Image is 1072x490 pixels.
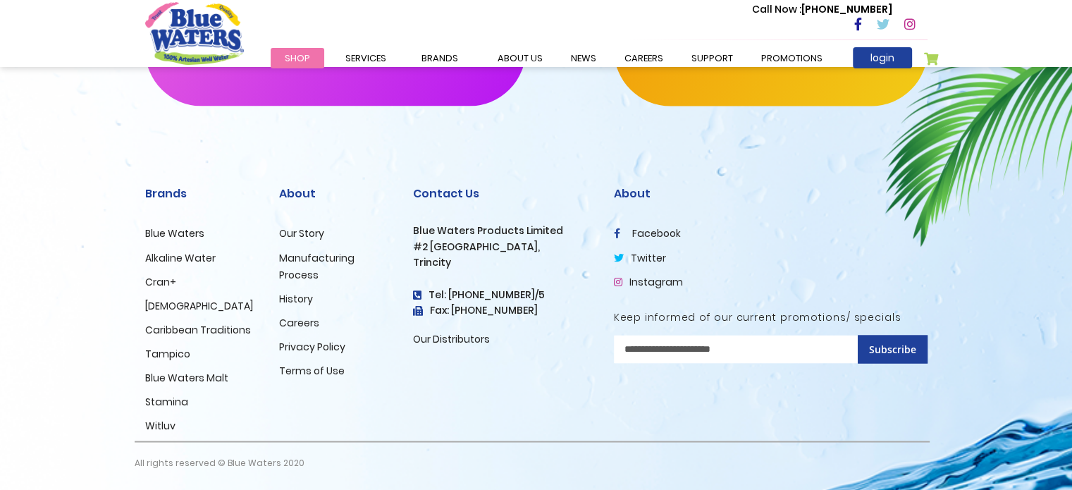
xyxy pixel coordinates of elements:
[345,51,386,65] span: Services
[285,51,310,65] span: Shop
[145,418,175,432] a: Witluv
[413,288,593,300] h4: Tel: [PHONE_NUMBER]/5
[279,187,392,200] h2: About
[869,342,916,355] span: Subscribe
[752,2,801,16] span: Call Now :
[145,370,228,384] a: Blue Waters Malt
[413,304,593,316] h3: Fax: [PHONE_NUMBER]
[752,2,892,17] p: [PHONE_NUMBER]
[413,225,593,237] h3: Blue Waters Products Limited
[145,226,204,240] a: Blue Waters
[145,187,258,200] h2: Brands
[145,322,251,336] a: Caribbean Traditions
[858,335,928,363] button: Subscribe
[614,226,681,240] a: facebook
[421,51,458,65] span: Brands
[413,331,490,345] a: Our Distributors
[279,250,355,281] a: Manufacturing Process
[145,394,188,408] a: Stamina
[413,240,593,252] h3: #2 [GEOGRAPHIC_DATA],
[677,48,747,68] a: support
[145,274,176,288] a: Cran+
[145,346,190,360] a: Tampico
[614,250,666,264] a: twitter
[145,298,253,312] a: [DEMOGRAPHIC_DATA]
[279,291,313,305] a: History
[557,48,610,68] a: News
[145,250,216,264] a: Alkaline Water
[279,315,319,329] a: Careers
[853,47,912,68] a: login
[614,274,683,288] a: Instagram
[483,48,557,68] a: about us
[413,256,593,268] h3: Trincity
[145,2,244,64] a: store logo
[614,311,928,323] h5: Keep informed of our current promotions/ specials
[413,187,593,200] h2: Contact Us
[279,226,324,240] a: Our Story
[747,48,837,68] a: Promotions
[279,339,345,353] a: Privacy Policy
[279,363,345,377] a: Terms of Use
[610,48,677,68] a: careers
[135,442,304,483] p: All rights reserved © Blue Waters 2020
[614,187,928,200] h2: About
